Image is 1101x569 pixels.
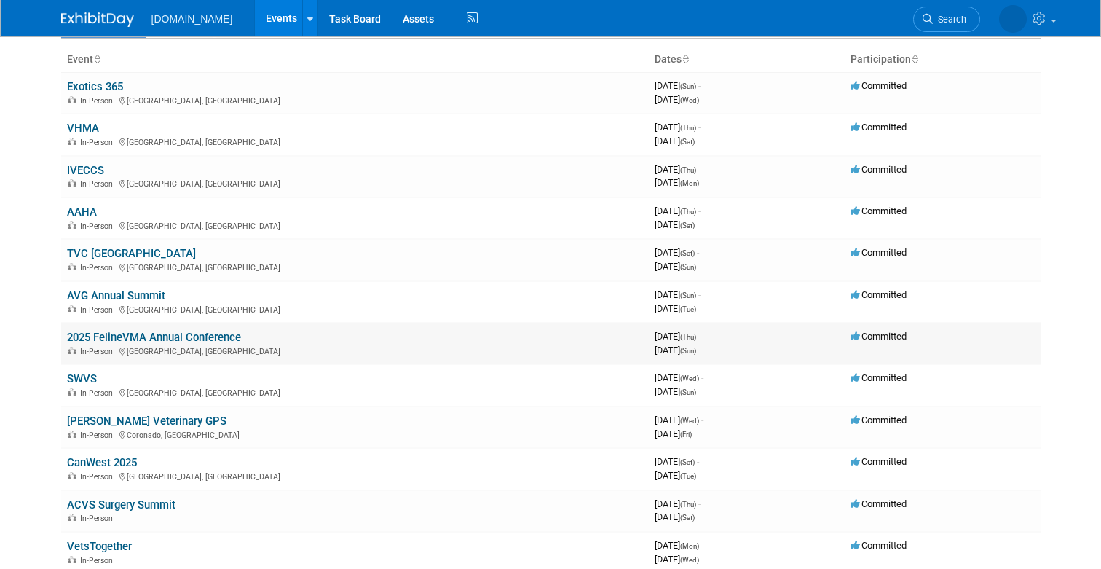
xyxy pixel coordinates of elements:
span: Committed [851,372,907,383]
span: - [698,289,701,300]
span: (Wed) [680,556,699,564]
a: ACVS Surgery Summit [67,498,175,511]
a: VetsTogether [67,540,132,553]
span: [DATE] [655,122,701,133]
span: In-Person [80,388,117,398]
span: [DATE] [655,136,695,146]
img: ExhibitDay [61,12,134,27]
span: [DATE] [655,540,703,551]
span: (Mon) [680,179,699,187]
span: (Sun) [680,388,696,396]
span: (Thu) [680,501,696,509]
span: [DATE] [655,428,692,439]
img: In-Person Event [68,431,76,438]
span: - [701,415,703,425]
span: (Wed) [680,374,699,382]
span: [DATE] [655,303,696,314]
img: In-Person Event [68,514,76,521]
span: (Sat) [680,138,695,146]
a: CanWest 2025 [67,456,137,469]
span: Committed [851,415,907,425]
span: In-Person [80,472,117,482]
span: [DATE] [655,80,701,91]
span: In-Person [80,179,117,189]
a: 2025 FelineVMA Annual Conference [67,331,241,344]
a: Sort by Event Name [93,53,100,65]
span: Committed [851,80,907,91]
span: [DATE] [655,386,696,397]
span: (Mon) [680,542,699,550]
span: In-Person [80,556,117,565]
span: [DOMAIN_NAME] [151,13,233,25]
span: - [698,164,701,175]
span: - [697,456,699,467]
span: Committed [851,205,907,216]
span: (Sat) [680,221,695,229]
span: [DATE] [655,415,703,425]
span: Search [933,14,966,25]
span: (Wed) [680,96,699,104]
span: [DATE] [655,289,701,300]
img: In-Person Event [68,179,76,187]
span: - [701,372,703,383]
img: In-Person Event [68,388,76,396]
span: (Sun) [680,291,696,299]
span: In-Person [80,96,117,106]
span: (Thu) [680,208,696,216]
img: In-Person Event [68,221,76,229]
img: Lucas Smith [999,5,1027,33]
span: Committed [851,247,907,258]
span: (Sat) [680,249,695,257]
span: Committed [851,122,907,133]
span: (Tue) [680,305,696,313]
span: [DATE] [655,247,699,258]
span: - [697,247,699,258]
span: [DATE] [655,456,699,467]
span: Committed [851,540,907,551]
div: [GEOGRAPHIC_DATA], [GEOGRAPHIC_DATA] [67,94,643,106]
span: (Thu) [680,333,696,341]
span: In-Person [80,431,117,440]
img: In-Person Event [68,263,76,270]
span: (Tue) [680,472,696,480]
span: In-Person [80,263,117,272]
a: [PERSON_NAME] Veterinary GPS [67,415,226,428]
span: (Sun) [680,82,696,90]
div: [GEOGRAPHIC_DATA], [GEOGRAPHIC_DATA] [67,345,643,356]
span: - [698,205,701,216]
span: (Sun) [680,347,696,355]
div: [GEOGRAPHIC_DATA], [GEOGRAPHIC_DATA] [67,303,643,315]
a: AVG Annual Summit [67,289,165,302]
span: (Thu) [680,166,696,174]
span: [DATE] [655,498,701,509]
a: AAHA [67,205,97,219]
span: [DATE] [655,94,699,105]
span: Committed [851,289,907,300]
span: [DATE] [655,372,703,383]
a: SWVS [67,372,97,385]
span: [DATE] [655,164,701,175]
span: [DATE] [655,177,699,188]
th: Dates [649,47,845,72]
span: (Thu) [680,124,696,132]
span: (Fri) [680,431,692,439]
img: In-Person Event [68,96,76,103]
div: [GEOGRAPHIC_DATA], [GEOGRAPHIC_DATA] [67,219,643,231]
div: [GEOGRAPHIC_DATA], [GEOGRAPHIC_DATA] [67,261,643,272]
span: In-Person [80,305,117,315]
span: [DATE] [655,554,699,565]
span: [DATE] [655,219,695,230]
th: Event [61,47,649,72]
a: Exotics 365 [67,80,123,93]
span: [DATE] [655,261,696,272]
span: (Sun) [680,263,696,271]
span: In-Person [80,347,117,356]
a: TVC [GEOGRAPHIC_DATA] [67,247,196,260]
span: - [701,540,703,551]
span: - [698,498,701,509]
div: [GEOGRAPHIC_DATA], [GEOGRAPHIC_DATA] [67,136,643,147]
a: Search [913,7,980,32]
img: In-Person Event [68,347,76,354]
a: VHMA [67,122,99,135]
span: (Sat) [680,514,695,522]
